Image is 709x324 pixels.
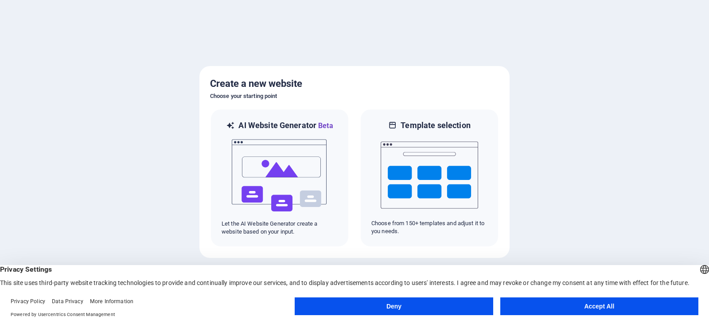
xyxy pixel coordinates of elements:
p: Let the AI Website Generator create a website based on your input. [222,220,338,236]
h6: Template selection [401,120,470,131]
h5: Create a new website [210,77,499,91]
div: AI Website GeneratorBetaaiLet the AI Website Generator create a website based on your input. [210,109,349,247]
span: Beta [316,121,333,130]
div: Template selectionChoose from 150+ templates and adjust it to you needs. [360,109,499,247]
img: ai [231,131,328,220]
p: Choose from 150+ templates and adjust it to you needs. [371,219,487,235]
h6: Choose your starting point [210,91,499,101]
h6: AI Website Generator [238,120,333,131]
